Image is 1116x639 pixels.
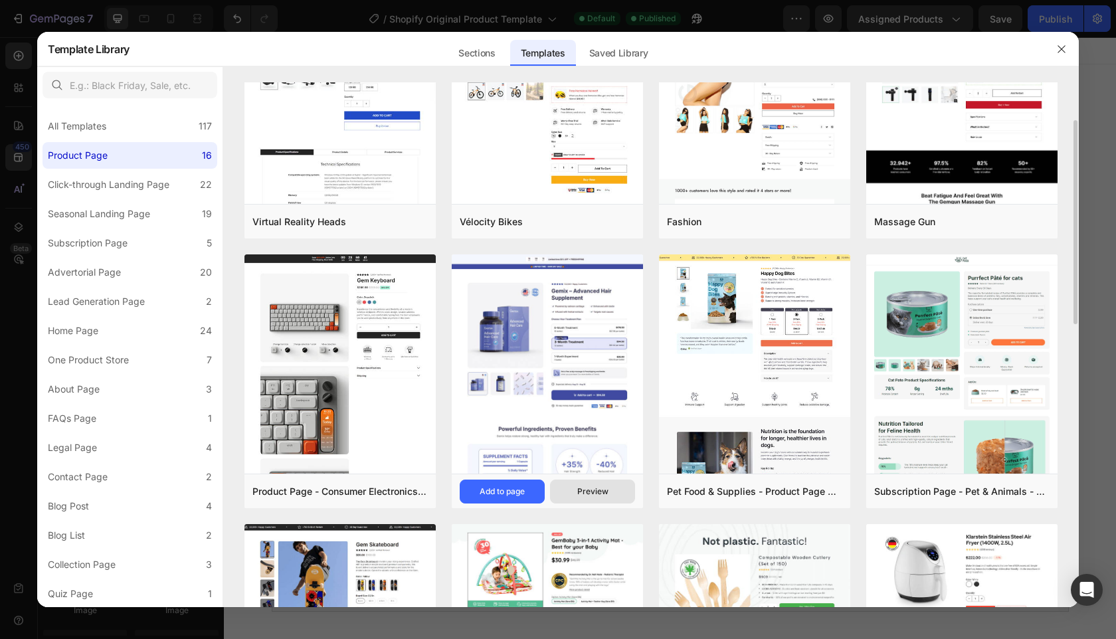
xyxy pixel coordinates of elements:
div: 1 [208,411,212,426]
div: Pet Food & Supplies - Product Page with Bundle [667,484,842,500]
div: Virtual Reality Heads [252,214,346,230]
div: 7 [207,352,212,368]
div: 3 [206,557,212,573]
div: Fashion [667,214,701,230]
div: Seasonal Landing Page [48,206,150,222]
div: Preview [577,486,608,498]
span: Scrolling text [430,407,483,422]
button: Add to page [460,480,545,503]
div: Collection Page [48,557,116,573]
div: Add to page [480,486,525,498]
span: Help drawer [432,125,482,141]
div: Blog List [48,527,85,543]
div: Subscription Page [48,235,128,251]
span: Product details [426,547,488,563]
div: Subscription Page - Pet & Animals - Gem Cat Food - Style 4 [874,484,1050,500]
span: Image with text [425,477,488,493]
span: Product information [417,54,497,70]
div: 20 [200,264,212,280]
span: Video hero [434,195,479,211]
div: 2 [206,527,212,543]
div: 2 [206,294,212,310]
div: Advertorial Page [48,264,121,280]
div: 22 [200,177,212,193]
div: 19 [202,206,212,222]
div: 3 [206,381,212,397]
div: Contact Page [48,469,108,485]
div: Quiz Page [48,586,93,602]
div: 117 [199,118,212,134]
div: 4 [206,440,212,456]
button: Preview [550,480,635,503]
div: One Product Store [48,352,129,368]
div: FAQs Page [48,411,96,426]
div: Product Page [48,147,108,163]
div: 2 [206,469,212,485]
div: Massage Gun [874,214,935,230]
div: 1 [208,586,212,602]
div: About Page [48,381,100,397]
div: Blog Post [48,498,89,514]
div: 24 [200,323,212,339]
div: Saved Library [579,40,659,66]
span: Collage on scroll [422,266,492,282]
div: 4 [206,498,212,514]
span: Image with text [425,336,488,352]
div: Legal Page [48,440,97,456]
div: 5 [207,235,212,251]
div: Open Intercom Messenger [1071,574,1103,606]
h2: Template Library [48,32,130,66]
div: All Templates [48,118,106,134]
div: Click-through Landing Page [48,177,169,193]
div: Sections [448,40,506,66]
div: Home Page [48,323,98,339]
div: Product Page - Consumer Electronics - Keyboard [252,484,428,500]
div: 16 [202,147,212,163]
div: Lead Generation Page [48,294,145,310]
div: Templates [510,40,576,66]
div: Vélocity Bikes [460,214,523,230]
input: E.g.: Black Friday, Sale, etc. [43,72,217,98]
